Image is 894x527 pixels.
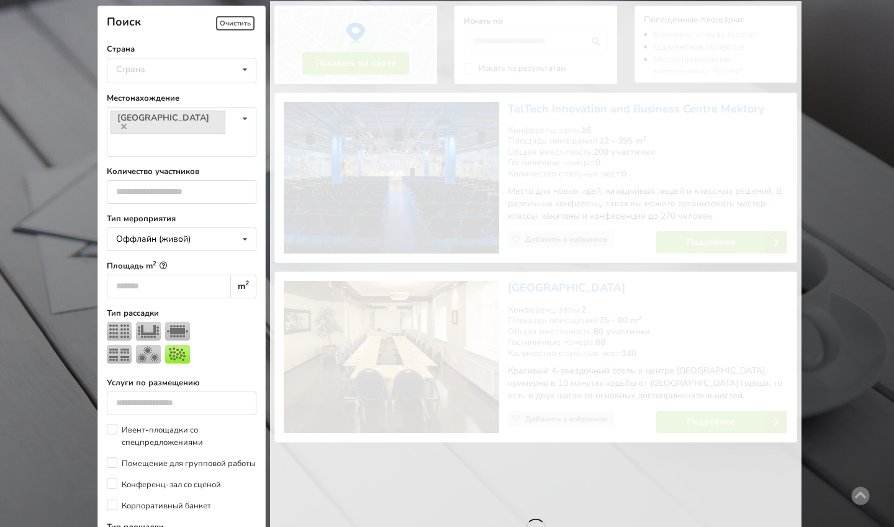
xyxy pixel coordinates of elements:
[107,479,221,491] label: Конференц-зал со сценой
[116,64,145,75] div: Страна
[107,500,211,512] label: Корпоративный банкет
[216,16,255,30] span: Очистить
[153,259,156,267] sup: 2
[165,345,190,364] img: Прием
[107,165,256,178] label: Количество участников
[245,278,249,288] sup: 2
[107,14,141,29] span: Поиск
[107,260,256,272] label: Площадь m
[107,377,256,389] label: Услуги по размещению
[107,424,256,449] label: Ивент-площадки со спецпредложениями
[107,307,256,319] label: Тип рассадки
[116,235,191,244] div: Оффлайн (живой)
[107,322,132,341] img: Театр
[111,111,225,134] a: [GEOGRAPHIC_DATA]
[107,43,256,55] label: Страна
[165,322,190,341] img: Собрание
[107,345,132,364] img: Класс
[136,322,161,341] img: U-тип
[230,275,256,298] div: m
[107,92,256,104] label: Местонахождение
[136,345,161,364] img: Банкет
[107,457,255,470] label: Помещение для групповой работы
[107,213,256,225] label: Тип мероприятия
